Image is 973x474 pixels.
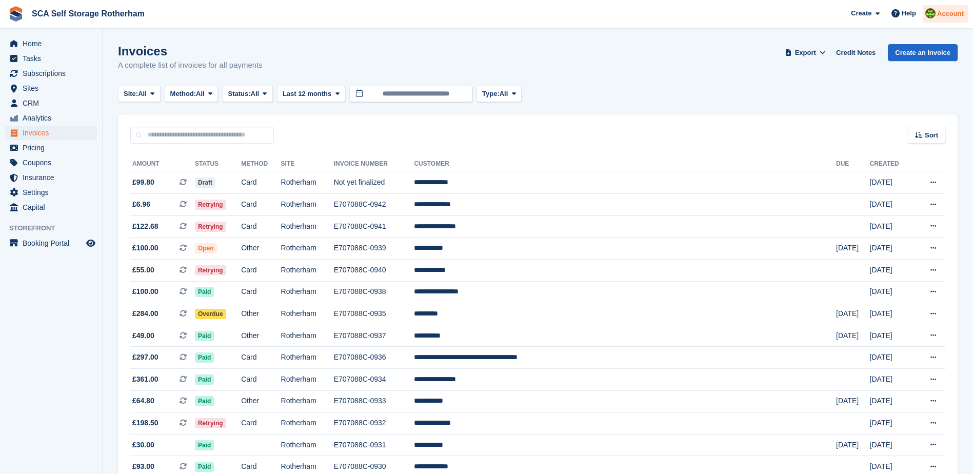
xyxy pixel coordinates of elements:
[23,96,84,110] span: CRM
[132,461,154,472] span: £93.00
[23,200,84,214] span: Capital
[783,44,828,61] button: Export
[195,396,214,406] span: Paid
[241,156,281,172] th: Method
[925,130,938,141] span: Sort
[130,156,195,172] th: Amount
[241,238,281,260] td: Other
[5,155,97,170] a: menu
[132,308,158,319] span: £284.00
[334,369,414,391] td: E707088C-0934
[334,434,414,456] td: E707088C-0931
[132,330,154,341] span: £49.00
[222,86,272,103] button: Status: All
[870,369,914,391] td: [DATE]
[132,352,158,363] span: £297.00
[85,237,97,249] a: Preview store
[334,390,414,412] td: E707088C-0933
[836,238,870,260] td: [DATE]
[281,172,334,194] td: Rotherham
[281,325,334,347] td: Rotherham
[870,194,914,216] td: [DATE]
[23,81,84,95] span: Sites
[132,374,158,385] span: £361.00
[832,44,880,61] a: Credit Notes
[241,281,281,303] td: Card
[870,172,914,194] td: [DATE]
[870,434,914,456] td: [DATE]
[476,86,522,103] button: Type: All
[281,303,334,325] td: Rotherham
[836,156,870,172] th: Due
[195,177,215,188] span: Draft
[870,281,914,303] td: [DATE]
[334,172,414,194] td: Not yet finalized
[241,347,281,369] td: Card
[124,89,138,99] span: Site:
[5,36,97,51] a: menu
[195,287,214,297] span: Paid
[334,215,414,238] td: E707088C-0941
[902,8,916,18] span: Help
[836,325,870,347] td: [DATE]
[281,369,334,391] td: Rotherham
[23,155,84,170] span: Coupons
[281,347,334,369] td: Rotherham
[5,66,97,81] a: menu
[132,396,154,406] span: £64.80
[888,44,958,61] a: Create an Invoice
[241,325,281,347] td: Other
[228,89,250,99] span: Status:
[5,126,97,140] a: menu
[195,200,226,210] span: Retrying
[132,286,158,297] span: £100.00
[196,89,205,99] span: All
[118,60,263,71] p: A complete list of invoices for all payments
[23,236,84,250] span: Booking Portal
[334,156,414,172] th: Invoice Number
[23,170,84,185] span: Insurance
[281,281,334,303] td: Rotherham
[334,238,414,260] td: E707088C-0939
[241,412,281,434] td: Card
[132,418,158,428] span: £198.50
[195,440,214,450] span: Paid
[836,434,870,456] td: [DATE]
[836,390,870,412] td: [DATE]
[281,260,334,282] td: Rotherham
[170,89,196,99] span: Method:
[23,66,84,81] span: Subscriptions
[195,374,214,385] span: Paid
[281,434,334,456] td: Rotherham
[8,6,24,22] img: stora-icon-8386f47178a22dfd0bd8f6a31ec36ba5ce8667c1dd55bd0f319d3a0aa187defe.svg
[870,325,914,347] td: [DATE]
[500,89,508,99] span: All
[195,222,226,232] span: Retrying
[5,96,97,110] a: menu
[283,89,331,99] span: Last 12 months
[870,156,914,172] th: Created
[334,325,414,347] td: E707088C-0937
[870,412,914,434] td: [DATE]
[241,303,281,325] td: Other
[5,170,97,185] a: menu
[870,215,914,238] td: [DATE]
[195,418,226,428] span: Retrying
[251,89,260,99] span: All
[836,303,870,325] td: [DATE]
[5,185,97,200] a: menu
[118,44,263,58] h1: Invoices
[132,243,158,253] span: £100.00
[132,265,154,275] span: £55.00
[241,369,281,391] td: Card
[281,390,334,412] td: Rotherham
[138,89,147,99] span: All
[23,126,84,140] span: Invoices
[165,86,219,103] button: Method: All
[195,331,214,341] span: Paid
[241,260,281,282] td: Card
[241,194,281,216] td: Card
[118,86,161,103] button: Site: All
[870,347,914,369] td: [DATE]
[334,194,414,216] td: E707088C-0942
